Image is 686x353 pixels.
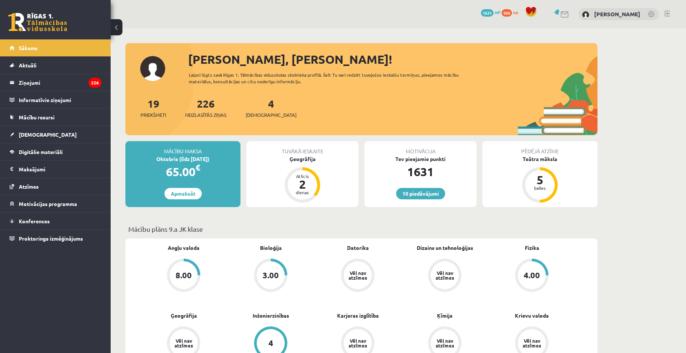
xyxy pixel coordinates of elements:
[19,148,63,155] span: Digitālie materiāli
[513,9,518,15] span: xp
[19,131,77,138] span: [DEMOGRAPHIC_DATA]
[188,50,597,68] div: [PERSON_NAME], [PERSON_NAME]!
[495,9,500,15] span: mP
[314,259,401,293] a: Vēl nav atzīmes
[482,155,597,204] a: Teātra māksla 5 balles
[89,78,101,88] i: 226
[10,91,101,108] a: Informatīvie ziņojumi
[529,174,551,186] div: 5
[227,259,314,293] a: 3.00
[10,195,101,212] a: Motivācijas programma
[401,259,488,293] a: Vēl nav atzīmes
[481,9,493,17] span: 1631
[482,155,597,163] div: Teātra māksla
[185,97,226,119] a: 226Neizlasītās ziņas
[195,162,200,173] span: €
[168,244,200,252] a: Angļu valoda
[164,188,202,199] a: Apmaksāt
[502,9,512,17] span: 920
[141,111,166,119] span: Priekšmeti
[434,270,455,280] div: Vēl nav atzīmes
[140,259,227,293] a: 8.00
[10,74,101,91] a: Ziņojumi226
[19,200,77,207] span: Motivācijas programma
[291,190,313,195] div: dienas
[10,178,101,195] a: Atzīmes
[125,155,240,163] div: Oktobris (līdz [DATE])
[481,9,500,15] a: 1631 mP
[502,9,522,15] a: 920 xp
[19,45,38,51] span: Sākums
[522,338,542,348] div: Vēl nav atzīmes
[125,141,240,155] div: Mācību maksa
[268,339,273,347] div: 4
[396,188,445,199] a: 10 piedāvājumi
[347,270,368,280] div: Vēl nav atzīmes
[10,143,101,160] a: Digitālie materiāli
[185,111,226,119] span: Neizlasītās ziņas
[253,312,289,319] a: Inženierzinības
[488,259,575,293] a: 4.00
[434,338,455,348] div: Vēl nav atzīmes
[337,312,379,319] a: Karjeras izglītība
[582,11,589,18] img: Ervīns Blonskis
[8,13,67,31] a: Rīgas 1. Tālmācības vidusskola
[246,155,358,204] a: Ģeogrāfija Atlicis 2 dienas
[19,62,37,69] span: Aktuāli
[176,271,192,279] div: 8.00
[10,57,101,74] a: Aktuāli
[364,163,477,181] div: 1631
[246,97,297,119] a: 4[DEMOGRAPHIC_DATA]
[364,141,477,155] div: Motivācija
[246,111,297,119] span: [DEMOGRAPHIC_DATA]
[19,218,50,224] span: Konferences
[263,271,279,279] div: 3.00
[19,91,101,108] legend: Informatīvie ziņojumi
[347,244,369,252] a: Datorika
[10,213,101,230] a: Konferences
[260,244,282,252] a: Bioloģija
[246,141,358,155] div: Tuvākā ieskaite
[19,74,101,91] legend: Ziņojumi
[125,163,240,181] div: 65.00
[19,235,83,242] span: Proktoringa izmēģinājums
[482,141,597,155] div: Pēdējā atzīme
[19,183,39,190] span: Atzīmes
[524,271,540,279] div: 4.00
[525,244,539,252] a: Fizika
[128,224,595,234] p: Mācību plāns 9.a JK klase
[171,312,197,319] a: Ģeogrāfija
[417,244,473,252] a: Dizains un tehnoloģijas
[529,186,551,190] div: balles
[437,312,453,319] a: Ķīmija
[10,39,101,56] a: Sākums
[19,161,101,178] legend: Maksājumi
[291,174,313,178] div: Atlicis
[10,126,101,143] a: [DEMOGRAPHIC_DATA]
[10,230,101,247] a: Proktoringa izmēģinājums
[19,114,55,120] span: Mācību resursi
[246,155,358,163] div: Ģeogrāfija
[515,312,549,319] a: Krievu valoda
[141,97,166,119] a: 19Priekšmeti
[364,155,477,163] div: Tev pieejamie punkti
[347,338,368,348] div: Vēl nav atzīmes
[10,161,101,178] a: Maksājumi
[10,109,101,126] a: Mācību resursi
[189,71,472,85] div: Laipni lūgts savā Rīgas 1. Tālmācības vidusskolas skolnieka profilā. Šeit Tu vari redzēt tuvojošo...
[173,338,194,348] div: Vēl nav atzīmes
[291,178,313,190] div: 2
[594,10,640,18] a: [PERSON_NAME]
